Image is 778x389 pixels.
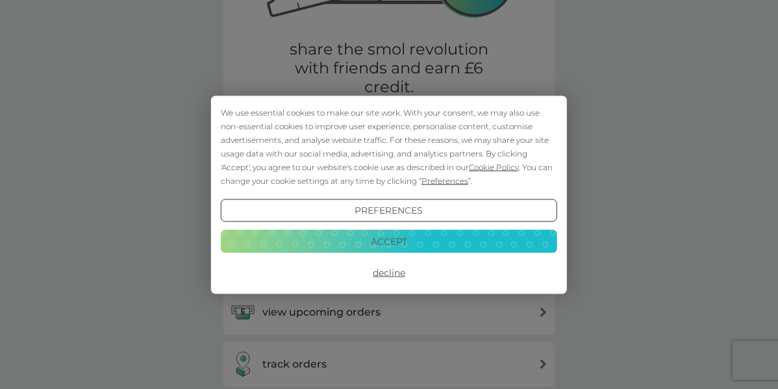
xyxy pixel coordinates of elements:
[221,261,557,284] button: Decline
[221,230,557,253] button: Accept
[221,105,557,187] div: We use essential cookies to make our site work. With your consent, we may also use non-essential ...
[211,95,567,294] div: Cookie Consent Prompt
[469,162,519,171] span: Cookie Policy
[421,175,468,185] span: Preferences
[221,199,557,222] button: Preferences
